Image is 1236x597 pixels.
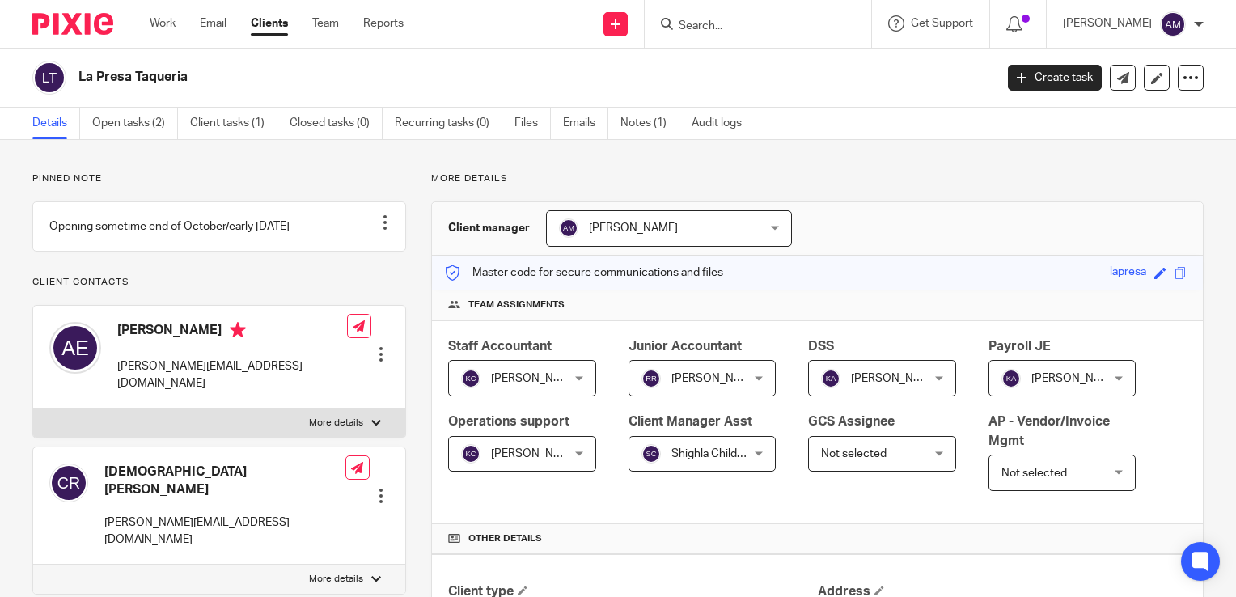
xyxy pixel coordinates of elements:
a: Clients [251,15,288,32]
a: Files [514,108,551,139]
img: svg%3E [461,369,480,388]
a: Reports [363,15,404,32]
span: [PERSON_NAME] [491,448,580,459]
h2: La Presa Taqueria [78,69,802,86]
a: Recurring tasks (0) [395,108,502,139]
span: [PERSON_NAME] [589,222,678,234]
a: Audit logs [692,108,754,139]
h3: Client manager [448,220,530,236]
img: svg%3E [641,369,661,388]
a: Open tasks (2) [92,108,178,139]
span: Junior Accountant [629,340,742,353]
span: [PERSON_NAME] [491,373,580,384]
span: Other details [468,532,542,545]
img: svg%3E [49,322,101,374]
span: Operations support [448,415,569,428]
p: Pinned note [32,172,406,185]
img: svg%3E [641,444,661,464]
p: More details [431,172,1204,185]
p: Client contacts [32,276,406,289]
a: Details [32,108,80,139]
span: Staff Accountant [448,340,552,353]
span: Not selected [1001,468,1067,479]
img: svg%3E [461,444,480,464]
a: Client tasks (1) [190,108,277,139]
span: Get Support [911,18,973,29]
p: [PERSON_NAME][EMAIL_ADDRESS][DOMAIN_NAME] [117,358,347,392]
span: Shighla Childers [671,448,753,459]
a: Team [312,15,339,32]
img: svg%3E [32,61,66,95]
p: Master code for secure communications and files [444,265,723,281]
p: [PERSON_NAME][EMAIL_ADDRESS][DOMAIN_NAME] [104,514,345,548]
a: Emails [563,108,608,139]
a: Email [200,15,226,32]
img: svg%3E [49,464,88,502]
span: DSS [808,340,834,353]
i: Primary [230,322,246,338]
span: AP - Vendor/Invoice Mgmt [988,415,1110,447]
img: svg%3E [821,369,840,388]
div: lapresa [1110,264,1146,282]
span: Client Manager Asst [629,415,752,428]
span: Team assignments [468,298,565,311]
img: Pixie [32,13,113,35]
span: Payroll JE [988,340,1051,353]
a: Work [150,15,176,32]
a: Create task [1008,65,1102,91]
input: Search [677,19,823,34]
a: Notes (1) [620,108,679,139]
span: [PERSON_NAME] [851,373,940,384]
span: GCS Assignee [808,415,895,428]
span: [PERSON_NAME] [1031,373,1120,384]
p: More details [309,573,363,586]
span: [PERSON_NAME] [671,373,760,384]
p: More details [309,417,363,430]
h4: [PERSON_NAME] [117,322,347,342]
a: Closed tasks (0) [290,108,383,139]
img: svg%3E [1160,11,1186,37]
img: svg%3E [1001,369,1021,388]
span: Not selected [821,448,887,459]
img: svg%3E [559,218,578,238]
p: [PERSON_NAME] [1063,15,1152,32]
h4: [DEMOGRAPHIC_DATA][PERSON_NAME] [104,464,345,498]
